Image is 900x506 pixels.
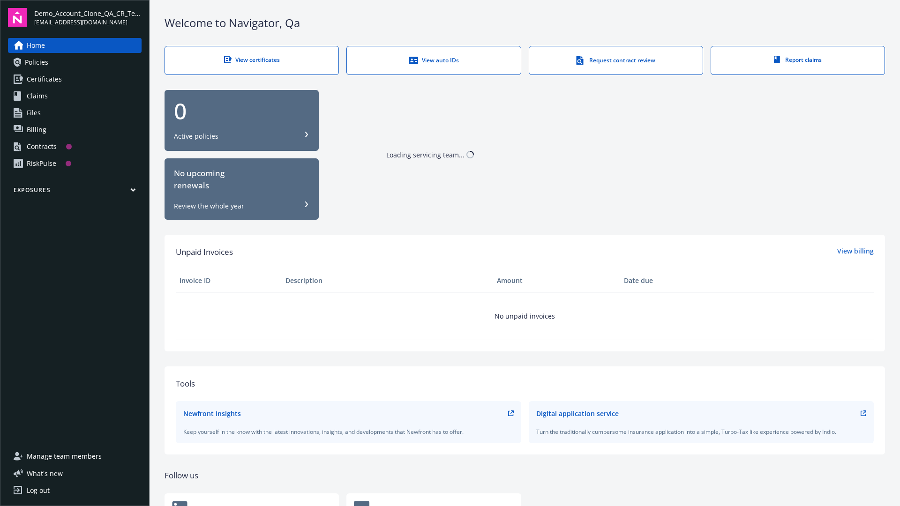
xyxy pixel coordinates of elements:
img: navigator-logo.svg [8,8,27,27]
div: Active policies [174,132,218,141]
button: No upcomingrenewalsReview the whole year [165,158,319,220]
div: Tools [176,378,874,390]
div: Log out [27,483,50,498]
span: Manage team members [27,449,102,464]
span: Policies [25,55,48,70]
button: Exposures [8,186,142,198]
div: Keep yourself in the know with the latest innovations, insights, and developments that Newfront h... [183,428,514,436]
div: Follow us [165,469,885,482]
span: [EMAIL_ADDRESS][DOMAIN_NAME] [34,18,142,27]
a: RiskPulse [8,156,142,171]
div: Report claims [730,56,866,64]
a: Manage team members [8,449,142,464]
th: Description [282,269,493,292]
a: Policies [8,55,142,70]
div: View auto IDs [366,56,502,65]
a: Request contract review [529,46,703,75]
span: Claims [27,89,48,104]
div: Review the whole year [174,201,244,211]
a: Report claims [711,46,885,75]
a: Contracts [8,139,142,154]
a: View billing [837,246,874,258]
a: View certificates [165,46,339,75]
th: Invoice ID [176,269,282,292]
div: No upcoming renewals [174,167,309,192]
th: Amount [493,269,620,292]
span: Demo_Account_Clone_QA_CR_Tests_Prospect [34,8,142,18]
a: Files [8,105,142,120]
span: What ' s new [27,469,63,478]
div: Digital application service [536,409,619,418]
div: 0 [174,100,309,122]
div: Welcome to Navigator , Qa [165,15,885,31]
span: Files [27,105,41,120]
div: View certificates [184,56,320,64]
div: Newfront Insights [183,409,241,418]
span: Billing [27,122,46,137]
span: Certificates [27,72,62,87]
div: Contracts [27,139,57,154]
div: Loading servicing team... [386,150,465,160]
span: Unpaid Invoices [176,246,233,258]
a: View auto IDs [346,46,521,75]
button: Demo_Account_Clone_QA_CR_Tests_Prospect[EMAIL_ADDRESS][DOMAIN_NAME] [34,8,142,27]
button: 0Active policies [165,90,319,151]
a: Home [8,38,142,53]
a: Claims [8,89,142,104]
a: Billing [8,122,142,137]
button: What's new [8,469,78,478]
a: Certificates [8,72,142,87]
span: Home [27,38,45,53]
div: RiskPulse [27,156,56,171]
div: Turn the traditionally cumbersome insurance application into a simple, Turbo-Tax like experience ... [536,428,867,436]
th: Date due [620,269,726,292]
div: Request contract review [548,56,684,65]
td: No unpaid invoices [176,292,874,340]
